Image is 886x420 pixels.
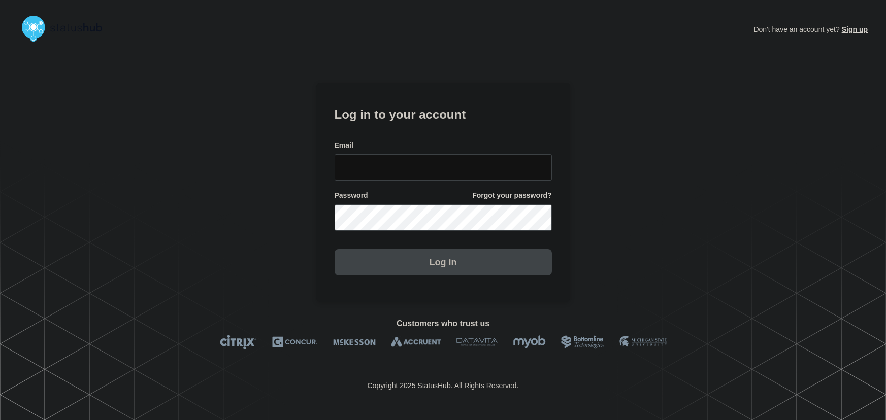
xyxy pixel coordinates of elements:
span: Email [335,141,353,150]
a: Sign up [840,25,868,33]
input: password input [335,204,552,231]
button: Log in [335,249,552,275]
img: MSU logo [619,335,667,349]
img: DataVita logo [456,335,498,349]
img: myob logo [513,335,546,349]
h2: Customers who trust us [18,319,868,328]
img: Accruent logo [391,335,441,349]
p: Copyright 2025 StatusHub. All Rights Reserved. [367,381,518,390]
p: Don't have an account yet? [753,17,868,42]
input: email input [335,154,552,181]
img: StatusHub logo [18,12,115,45]
a: Forgot your password? [472,191,551,200]
img: McKesson logo [333,335,376,349]
img: Bottomline logo [561,335,604,349]
h1: Log in to your account [335,104,552,123]
img: Concur logo [272,335,318,349]
span: Password [335,191,368,200]
img: Citrix logo [220,335,257,349]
